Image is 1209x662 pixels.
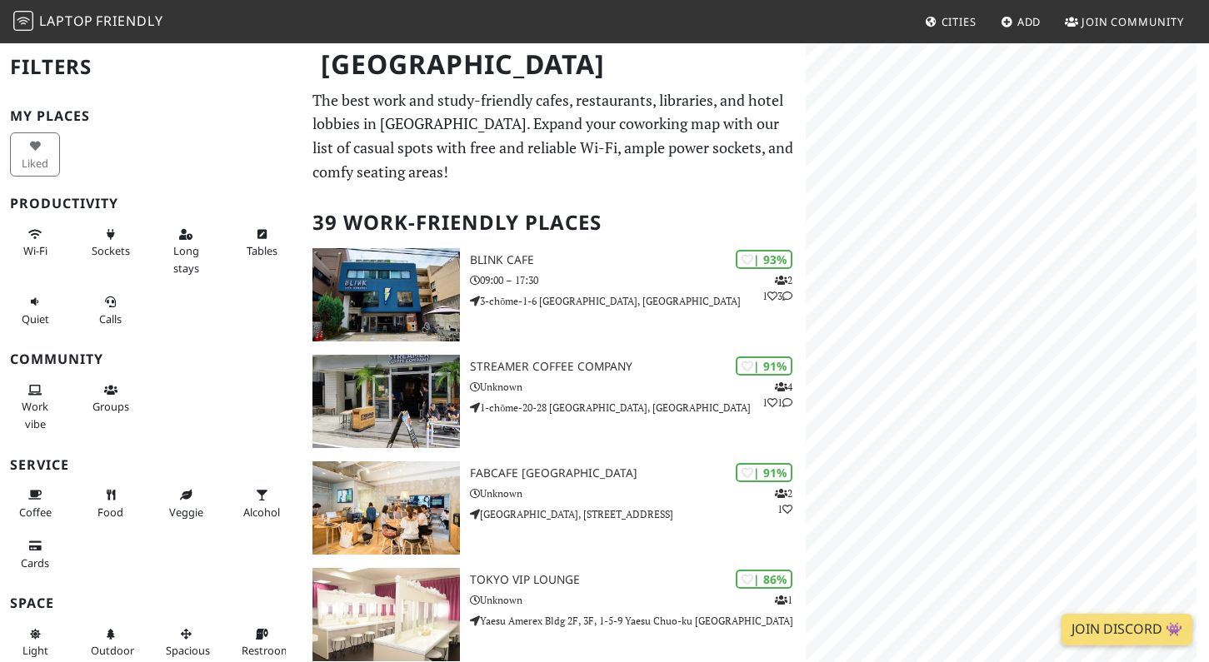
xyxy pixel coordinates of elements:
[13,11,33,31] img: LaptopFriendly
[470,272,806,288] p: 09:00 – 17:30
[22,399,48,431] span: People working
[10,376,60,437] button: Work vibe
[237,221,287,265] button: Tables
[10,196,292,212] h3: Productivity
[302,568,807,661] a: Tokyo VIP Lounge | 86% 1 Tokyo VIP Lounge Unknown Yaesu Amerex Bldg 2F, 3F, 1-5-9 Yaesu Chuo-ku [...
[312,461,461,555] img: FabCafe Tokyo
[10,108,292,124] h3: My Places
[775,485,792,517] p: 2 1
[302,355,807,448] a: Streamer Coffee Company | 91% 411 Streamer Coffee Company Unknown 1-chōme-20-28 [GEOGRAPHIC_DATA]...
[13,7,163,37] a: LaptopFriendly LaptopFriendly
[86,288,136,332] button: Calls
[762,379,792,411] p: 4 1 1
[470,253,806,267] h3: BLINK Cafe
[10,595,292,611] h3: Space
[736,250,792,269] div: | 93%
[470,379,806,395] p: Unknown
[22,643,48,658] span: Natural light
[92,399,129,414] span: Group tables
[312,248,461,341] img: BLINK Cafe
[242,643,291,658] span: Restroom
[736,463,792,482] div: | 91%
[96,12,162,30] span: Friendly
[10,288,60,332] button: Quiet
[10,351,292,367] h3: Community
[302,461,807,555] a: FabCafe Tokyo | 91% 21 FabCafe [GEOGRAPHIC_DATA] Unknown [GEOGRAPHIC_DATA], [STREET_ADDRESS]
[10,221,60,265] button: Wi-Fi
[470,592,806,608] p: Unknown
[10,481,60,525] button: Coffee
[307,42,803,87] h1: [GEOGRAPHIC_DATA]
[86,376,136,421] button: Groups
[86,221,136,265] button: Sockets
[470,613,806,629] p: Yaesu Amerex Bldg 2F, 3F, 1-5-9 Yaesu Chuo-ku [GEOGRAPHIC_DATA]
[247,243,277,258] span: Work-friendly tables
[762,272,792,304] p: 2 1 3
[470,400,806,416] p: 1-chōme-20-28 [GEOGRAPHIC_DATA], [GEOGRAPHIC_DATA]
[19,505,52,520] span: Coffee
[312,88,797,184] p: The best work and study-friendly cafes, restaurants, libraries, and hotel lobbies in [GEOGRAPHIC_...
[736,570,792,589] div: | 86%
[161,221,211,281] button: Long stays
[1017,14,1042,29] span: Add
[470,466,806,480] h3: FabCafe [GEOGRAPHIC_DATA]
[243,505,280,520] span: Alcohol
[302,248,807,341] a: BLINK Cafe | 93% 213 BLINK Cafe 09:00 – 17:30 3-chōme-1-6 [GEOGRAPHIC_DATA], [GEOGRAPHIC_DATA]
[10,532,60,576] button: Cards
[99,311,122,326] span: Video/audio calls
[470,573,806,587] h3: Tokyo VIP Lounge
[312,355,461,448] img: Streamer Coffee Company
[97,505,123,520] span: Food
[10,457,292,473] h3: Service
[470,485,806,501] p: Unknown
[169,505,203,520] span: Veggie
[470,506,806,522] p: [GEOGRAPHIC_DATA], [STREET_ADDRESS]
[22,311,49,326] span: Quiet
[39,12,93,30] span: Laptop
[1082,14,1184,29] span: Join Community
[775,592,792,608] p: 1
[994,7,1048,37] a: Add
[161,481,211,525] button: Veggie
[166,643,210,658] span: Spacious
[10,42,292,92] h2: Filters
[1058,7,1191,37] a: Join Community
[312,568,461,661] img: Tokyo VIP Lounge
[470,293,806,309] p: 3-chōme-1-6 [GEOGRAPHIC_DATA], [GEOGRAPHIC_DATA]
[237,481,287,525] button: Alcohol
[312,197,797,248] h2: 39 Work-Friendly Places
[91,643,134,658] span: Outdoor area
[86,481,136,525] button: Food
[23,243,47,258] span: Stable Wi-Fi
[92,243,130,258] span: Power sockets
[21,555,49,570] span: Credit cards
[736,356,792,376] div: | 91%
[942,14,977,29] span: Cities
[470,360,806,374] h3: Streamer Coffee Company
[918,7,983,37] a: Cities
[1062,614,1192,645] a: Join Discord 👾
[173,243,199,275] span: Long stays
